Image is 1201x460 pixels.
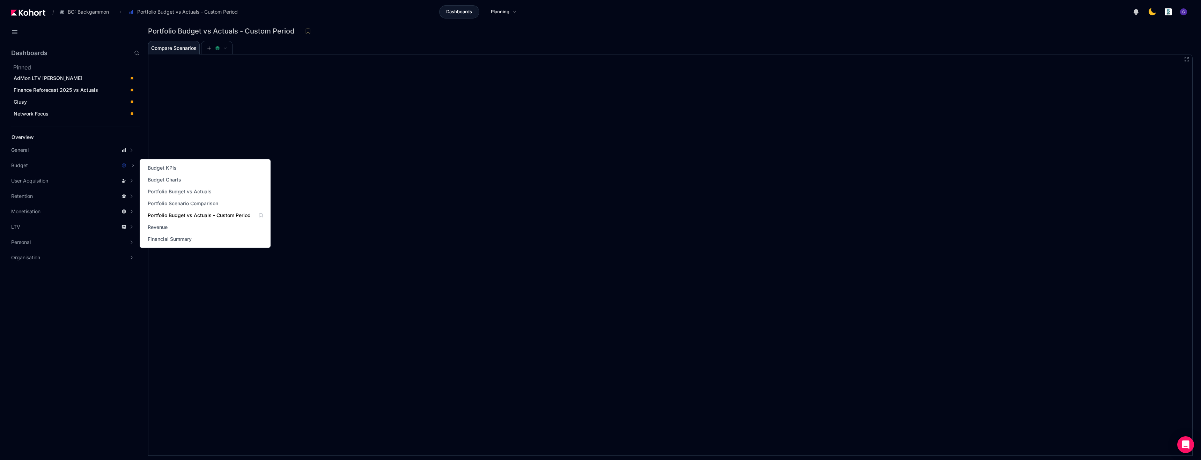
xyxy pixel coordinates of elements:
span: Portfolio Budget vs Actuals - Custom Period [148,212,251,219]
a: Financial Summary [146,234,194,244]
span: General [11,147,29,154]
span: Compare Scenarios [151,46,197,51]
span: Finance Reforecast 2025 vs Actuals [14,87,98,93]
a: Budget KPIs [146,163,179,173]
h2: Dashboards [11,50,47,56]
a: Portfolio Budget vs Actuals - Custom Period [146,210,253,220]
span: Financial Summary [148,236,192,243]
a: Giusy [11,97,138,107]
span: Portfolio Budget vs Actuals - Custom Period [137,8,238,15]
a: Network Focus [11,109,138,119]
a: Portfolio Budget vs Actuals [146,187,214,196]
span: / [47,8,54,16]
span: Network Focus [14,111,49,117]
span: Dashboards [446,8,472,15]
button: Portfolio Budget vs Actuals - Custom Period [125,6,245,18]
span: Portfolio Scenario Comparison [148,200,218,207]
span: Organisation [11,254,40,261]
span: Revenue [148,224,168,231]
span: Personal [11,239,31,246]
a: Portfolio Scenario Comparison [146,199,220,208]
a: Overview [9,132,128,142]
img: Kohort logo [11,9,45,16]
span: Budget [11,162,28,169]
span: Planning [491,8,509,15]
span: › [118,9,123,15]
span: AdMon LTV [PERSON_NAME] [14,75,82,81]
div: Open Intercom Messenger [1177,436,1194,453]
span: Retention [11,193,33,200]
span: LTV [11,223,20,230]
span: User Acquisition [11,177,48,184]
a: Dashboards [439,5,479,18]
h2: Pinned [13,63,140,72]
span: Budget KPIs [148,164,177,171]
a: Planning [484,5,524,18]
button: Fullscreen [1184,57,1189,62]
span: Budget Charts [148,176,181,183]
span: Portfolio Budget vs Actuals [148,188,212,195]
a: Finance Reforecast 2025 vs Actuals [11,85,138,95]
button: BO: Backgammon [56,6,116,18]
a: AdMon LTV [PERSON_NAME] [11,73,138,83]
a: Budget Charts [146,175,183,185]
h3: Portfolio Budget vs Actuals - Custom Period [148,28,299,35]
span: Monetisation [11,208,40,215]
img: logo_logo_images_1_20240607072359498299_20240828135028712857.jpeg [1165,8,1172,15]
span: BO: Backgammon [68,8,109,15]
span: Overview [12,134,34,140]
span: Giusy [14,99,27,105]
a: Revenue [146,222,170,232]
